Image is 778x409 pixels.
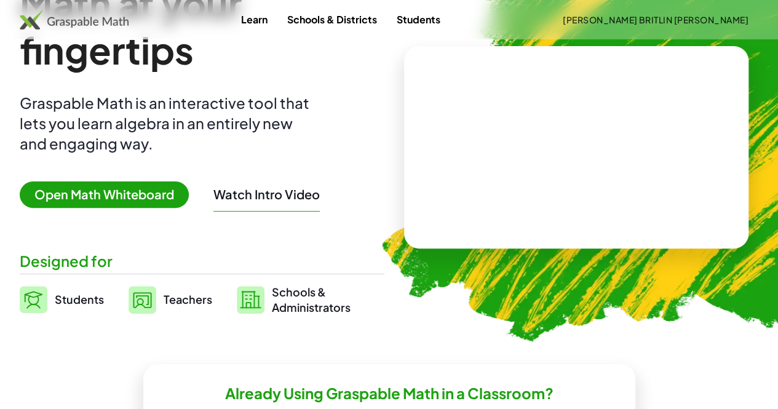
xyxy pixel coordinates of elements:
a: Schools & Districts [277,8,387,31]
button: [PERSON_NAME] Britlin [PERSON_NAME] [552,9,758,31]
a: Students [20,284,104,315]
a: Open Math Whiteboard [20,189,199,202]
span: Open Math Whiteboard [20,181,189,208]
img: svg%3e [237,286,264,314]
span: Teachers [164,292,212,306]
div: Designed for [20,251,384,271]
span: Schools & Administrators [272,284,351,315]
img: svg%3e [129,286,156,314]
div: Graspable Math is an interactive tool that lets you learn algebra in an entirely new and engaging... [20,93,315,154]
img: svg%3e [20,286,47,313]
video: What is this? This is dynamic math notation. Dynamic math notation plays a central role in how Gr... [484,101,669,193]
a: Students [387,8,450,31]
span: [PERSON_NAME] Britlin [PERSON_NAME] [562,14,748,25]
h2: Already Using Graspable Math in a Classroom? [225,384,554,403]
a: Learn [231,8,277,31]
button: Watch Intro Video [213,186,320,202]
span: Students [55,292,104,306]
a: Teachers [129,284,212,315]
a: Schools &Administrators [237,284,351,315]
